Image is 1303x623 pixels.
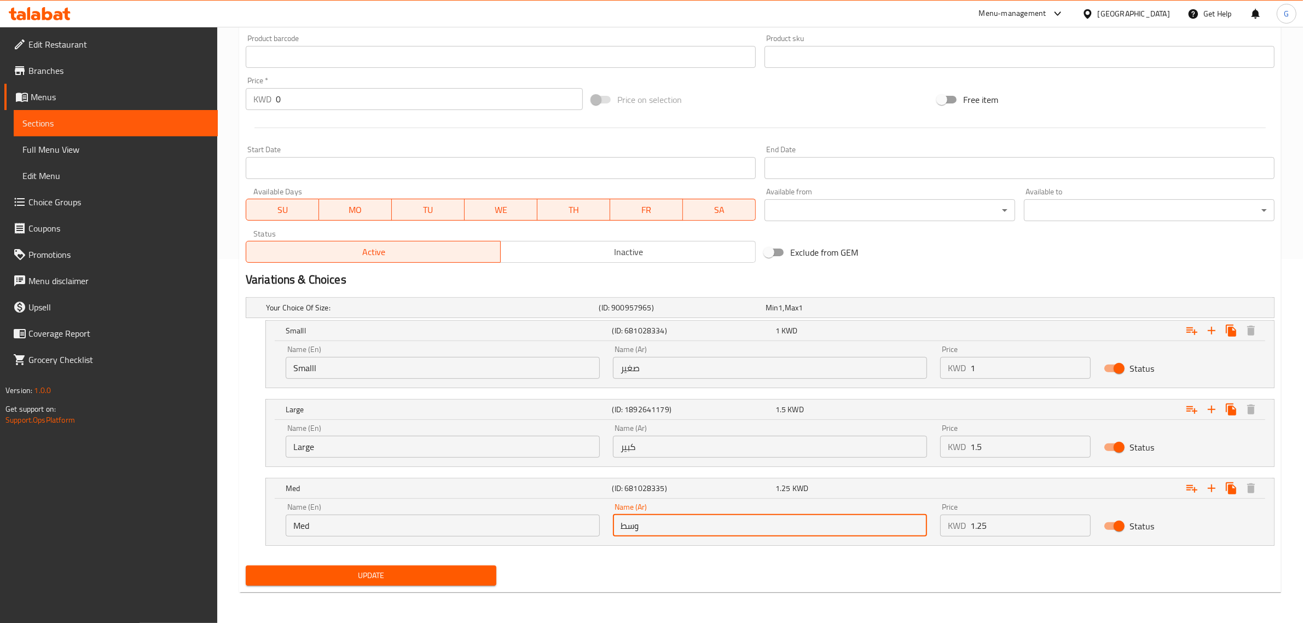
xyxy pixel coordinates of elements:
[612,483,771,494] h5: (ID: 681028335)
[246,272,1275,288] h2: Variations & Choices
[4,189,218,215] a: Choice Groups
[612,404,771,415] h5: (ID: 1892641179)
[1202,478,1221,498] button: Add new choice
[276,88,583,110] input: Please enter price
[31,90,209,103] span: Menus
[254,569,488,582] span: Update
[14,136,218,163] a: Full Menu View
[1182,321,1202,341] button: Add choice group
[948,440,966,453] p: KWD
[28,327,209,340] span: Coverage Report
[963,93,998,106] span: Free item
[1241,478,1261,498] button: Delete Med
[286,325,608,336] h5: Smalll
[319,199,392,221] button: MO
[28,64,209,77] span: Branches
[542,202,606,218] span: TH
[613,515,927,537] input: Enter name Ar
[970,436,1091,458] input: Please enter price
[246,199,319,221] button: SU
[781,324,797,338] span: KWD
[948,519,966,532] p: KWD
[4,31,218,57] a: Edit Restaurant
[766,301,778,315] span: Min
[613,436,927,458] input: Enter name Ar
[323,202,387,218] span: MO
[775,402,786,417] span: 1.5
[1284,8,1289,20] span: G
[948,361,966,374] p: KWD
[28,353,209,366] span: Grocery Checklist
[28,222,209,235] span: Coupons
[1130,520,1154,533] span: Status
[4,241,218,268] a: Promotions
[1221,321,1241,341] button: Clone new choice
[778,301,783,315] span: 1
[775,324,780,338] span: 1
[251,244,497,260] span: Active
[5,413,75,427] a: Support.OpsPlatform
[4,84,218,110] a: Menus
[1098,8,1170,20] div: [GEOGRAPHIC_DATA]
[22,117,209,130] span: Sections
[613,357,927,379] input: Enter name Ar
[785,301,798,315] span: Max
[392,199,465,221] button: TU
[970,515,1091,537] input: Please enter price
[766,302,928,313] div: ,
[617,93,682,106] span: Price on selection
[798,301,803,315] span: 1
[1202,400,1221,419] button: Add new choice
[28,38,209,51] span: Edit Restaurant
[1130,441,1154,454] span: Status
[790,246,858,259] span: Exclude from GEM
[286,404,608,415] h5: Large
[14,110,218,136] a: Sections
[1202,321,1221,341] button: Add new choice
[469,202,533,218] span: WE
[792,481,808,495] span: KWD
[687,202,751,218] span: SA
[4,268,218,294] a: Menu disclaimer
[28,274,209,287] span: Menu disclaimer
[788,402,804,417] span: KWD
[28,301,209,314] span: Upsell
[1130,362,1154,375] span: Status
[610,199,683,221] button: FR
[246,298,1274,318] div: Expand
[396,202,460,218] span: TU
[775,481,791,495] span: 1.25
[22,169,209,182] span: Edit Menu
[246,241,501,263] button: Active
[4,57,218,84] a: Branches
[251,202,315,218] span: SU
[246,566,496,586] button: Update
[1182,400,1202,419] button: Add choice group
[253,93,271,106] p: KWD
[34,383,51,397] span: 1.0.0
[1024,199,1275,221] div: ​
[612,325,771,336] h5: (ID: 681028334)
[5,383,32,397] span: Version:
[1182,478,1202,498] button: Add choice group
[1221,400,1241,419] button: Clone new choice
[286,483,608,494] h5: Med
[266,400,1274,419] div: Expand
[465,199,537,221] button: WE
[286,515,600,537] input: Enter name En
[14,163,218,189] a: Edit Menu
[4,215,218,241] a: Coupons
[28,195,209,209] span: Choice Groups
[246,46,756,68] input: Please enter product barcode
[683,199,756,221] button: SA
[765,199,1015,221] div: ​
[266,321,1274,341] div: Expand
[500,241,756,263] button: Inactive
[286,357,600,379] input: Enter name En
[286,436,600,458] input: Enter name En
[599,302,761,313] h5: (ID: 900957965)
[505,244,751,260] span: Inactive
[979,7,1046,20] div: Menu-management
[765,46,1275,68] input: Please enter product sku
[1241,321,1261,341] button: Delete Smalll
